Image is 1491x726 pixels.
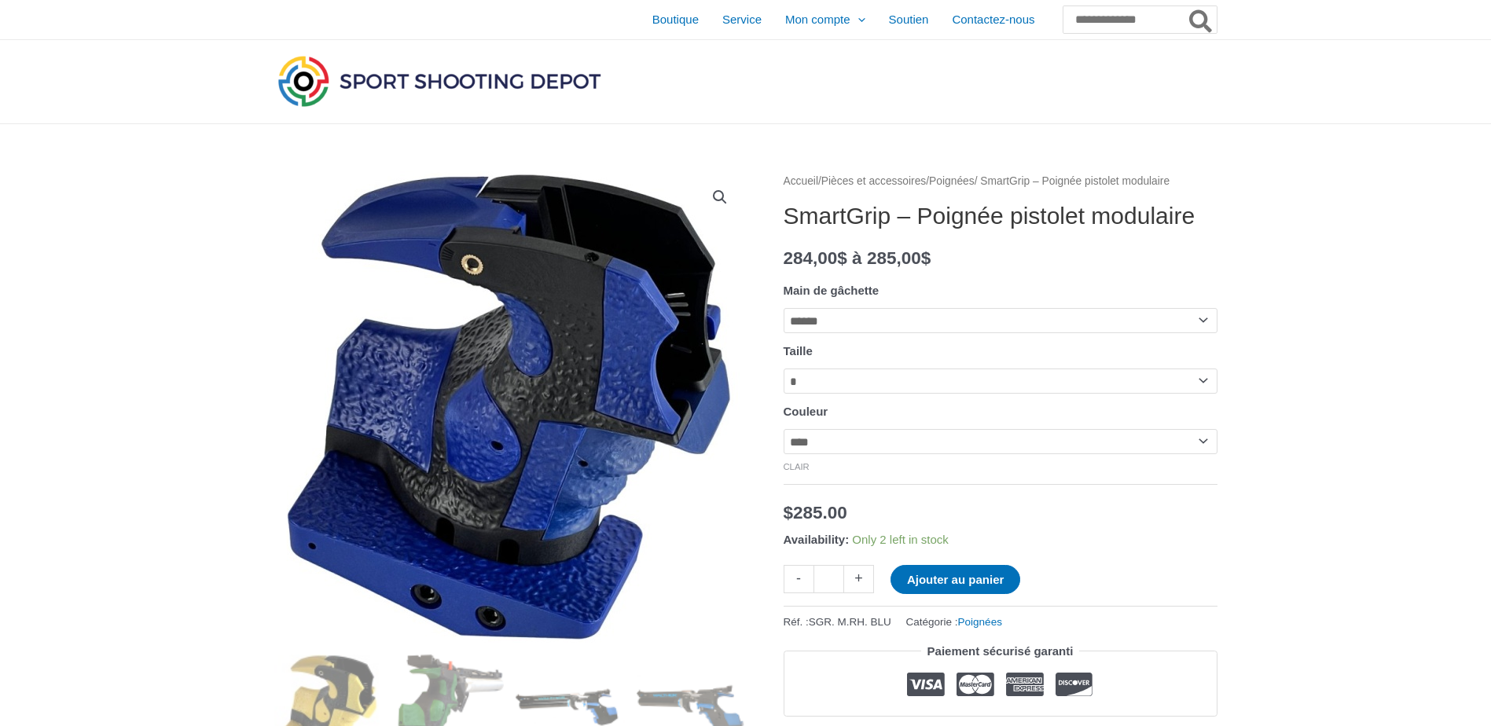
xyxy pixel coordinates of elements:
label: Main de gâchette [784,284,880,297]
bdi: 284,00 [784,248,847,268]
bdi: 285,00 [867,248,931,268]
a: Effacer les options [784,462,810,471]
span: $ [837,248,847,268]
span: Availability: [784,533,850,546]
label: Taille [784,344,813,357]
label: Couleur [784,405,828,418]
a: - [784,565,813,592]
input: quantité de produit [813,565,844,592]
span: Réf. : [784,612,891,632]
img: Dépôt de tir sportif [274,52,604,110]
button: Rechercher [1186,6,1217,33]
span: Catégorie : [906,612,1002,632]
span: $ [921,248,931,268]
a: + [844,565,874,592]
button: Ajouter au panier [891,565,1020,594]
a: Pièces et accessoires [821,175,926,187]
bdi: 285.00 [784,503,847,522]
a: Poignées [958,616,1002,628]
span: SGR. M.RH. BLU [809,616,891,628]
span: Only 2 left in stock [852,533,949,546]
span: $ [784,503,794,522]
a: Voir la galerie d’images en plein écran [706,183,734,211]
a: Poignées [929,175,975,187]
nav: Fil d’Ariane [784,171,1217,192]
img: SmartGrip - Modular Pistol Grip - Image 29 [274,171,746,643]
span: à [852,248,862,268]
a: Accueil [784,175,818,187]
legend: Paiement sécurisé garanti [921,640,1080,662]
h1: SmartGrip – Poignée pistolet modulaire [784,202,1217,230]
